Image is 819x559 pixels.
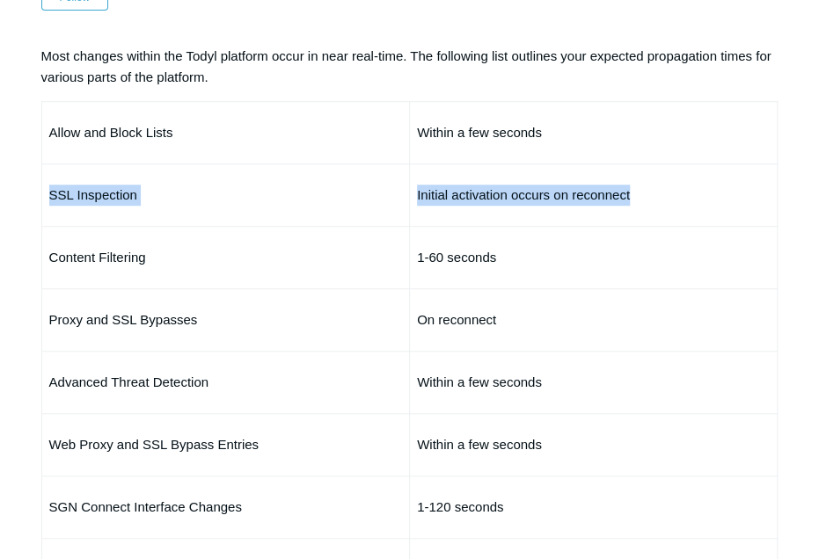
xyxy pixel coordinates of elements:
[41,46,779,88] p: Most changes within the Todyl platform occur in near real-time. The following list outlines your ...
[410,476,778,539] td: 1-120 seconds
[49,497,402,518] p: SGN Connect Interface Changes
[410,289,778,352] td: On reconnect
[417,122,770,143] p: Within a few seconds
[410,414,778,476] td: Within a few seconds
[49,185,402,206] p: SSL Inspection
[49,309,402,330] p: Proxy and SSL Bypasses
[41,102,409,164] td: Allow and Block Lists
[49,372,402,393] p: Advanced Threat Detection
[49,434,402,455] p: Web Proxy and SSL Bypass Entries
[49,247,402,268] p: Content Filtering
[410,227,778,289] td: 1-60 seconds
[410,164,778,227] td: Initial activation occurs on reconnect
[410,352,778,414] td: Within a few seconds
